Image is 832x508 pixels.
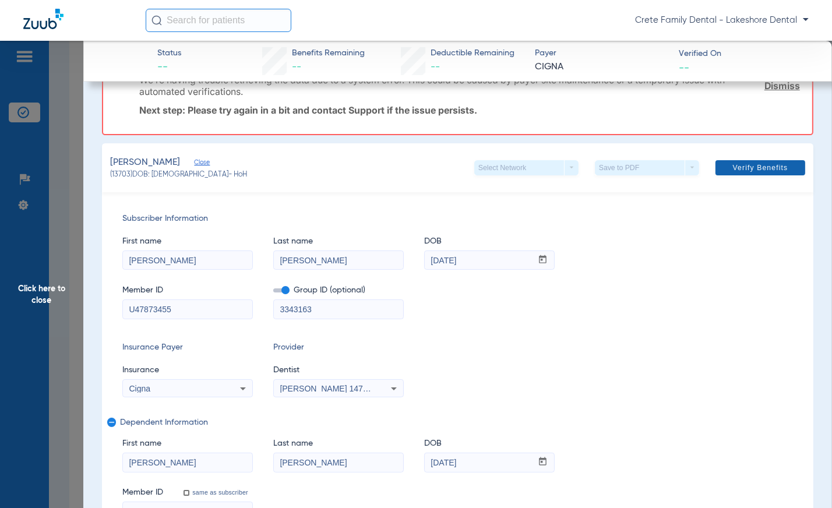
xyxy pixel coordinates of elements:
[774,452,832,508] iframe: Chat Widget
[273,284,404,297] span: Group ID (optional)
[151,15,162,26] img: Search Icon
[122,341,253,354] span: Insurance Payer
[635,15,809,26] span: Crete Family Dental - Lakeshore Dental
[424,438,555,450] span: DOB
[190,488,248,496] label: same as subscriber
[431,47,514,59] span: Deductible Remaining
[273,438,404,450] span: Last name
[273,341,404,354] span: Provider
[292,47,365,59] span: Benefits Remaining
[679,61,689,73] span: --
[292,62,301,72] span: --
[194,158,205,170] span: Close
[122,438,253,450] span: First name
[122,486,163,499] span: Member ID
[273,235,404,248] span: Last name
[139,74,756,97] p: We’re having trouble retrieving the data due to a system error. This could be caused by payer sit...
[129,384,150,393] span: Cigna
[110,170,247,181] span: (13703) DOB: [DEMOGRAPHIC_DATA] - HoH
[764,80,800,91] a: Dismiss
[431,62,440,72] span: --
[157,47,181,59] span: Status
[139,104,800,116] p: Next step: Please try again in a bit and contact Support if the issue persists.
[107,418,114,432] mat-icon: remove
[157,60,181,75] span: --
[122,235,253,248] span: First name
[733,163,788,172] span: Verify Benefits
[122,364,253,376] span: Insurance
[531,251,554,270] button: Open calendar
[531,453,554,472] button: Open calendar
[146,9,291,32] input: Search for patients
[424,235,555,248] span: DOB
[23,9,64,29] img: Zuub Logo
[110,156,180,170] span: [PERSON_NAME]
[122,213,793,225] span: Subscriber Information
[535,47,669,59] span: Payer
[679,48,813,60] span: Verified On
[280,384,394,393] span: [PERSON_NAME] 1477123479
[273,364,404,376] span: Dentist
[120,418,791,427] span: Dependent Information
[122,284,253,297] span: Member ID
[715,160,805,175] button: Verify Benefits
[535,60,669,75] span: CIGNA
